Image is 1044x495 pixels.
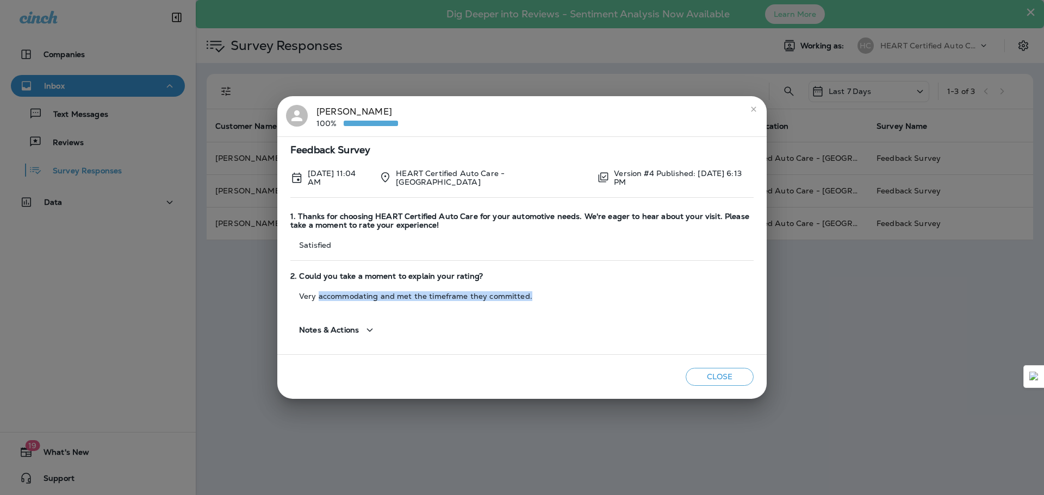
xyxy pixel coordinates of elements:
span: Notes & Actions [299,325,359,335]
p: Very accommodating and met the timeframe they committed. [290,292,754,300]
span: 1. Thanks for choosing HEART Certified Auto Care for your automotive needs. We're eager to hear a... [290,212,754,230]
div: [PERSON_NAME] [316,105,398,128]
img: Detect Auto [1029,372,1039,381]
button: Notes & Actions [290,315,385,346]
p: HEART Certified Auto Care - [GEOGRAPHIC_DATA] [396,169,588,186]
span: Feedback Survey [290,146,754,155]
button: Close [686,368,754,386]
p: Version #4 Published: [DATE] 6:13 PM [614,169,754,186]
button: close [745,101,762,118]
span: 2. Could you take a moment to explain your rating? [290,272,754,281]
p: 100% [316,119,344,128]
p: Satisfied [290,241,754,249]
p: Oct 1, 2025 11:04 AM [308,169,370,186]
